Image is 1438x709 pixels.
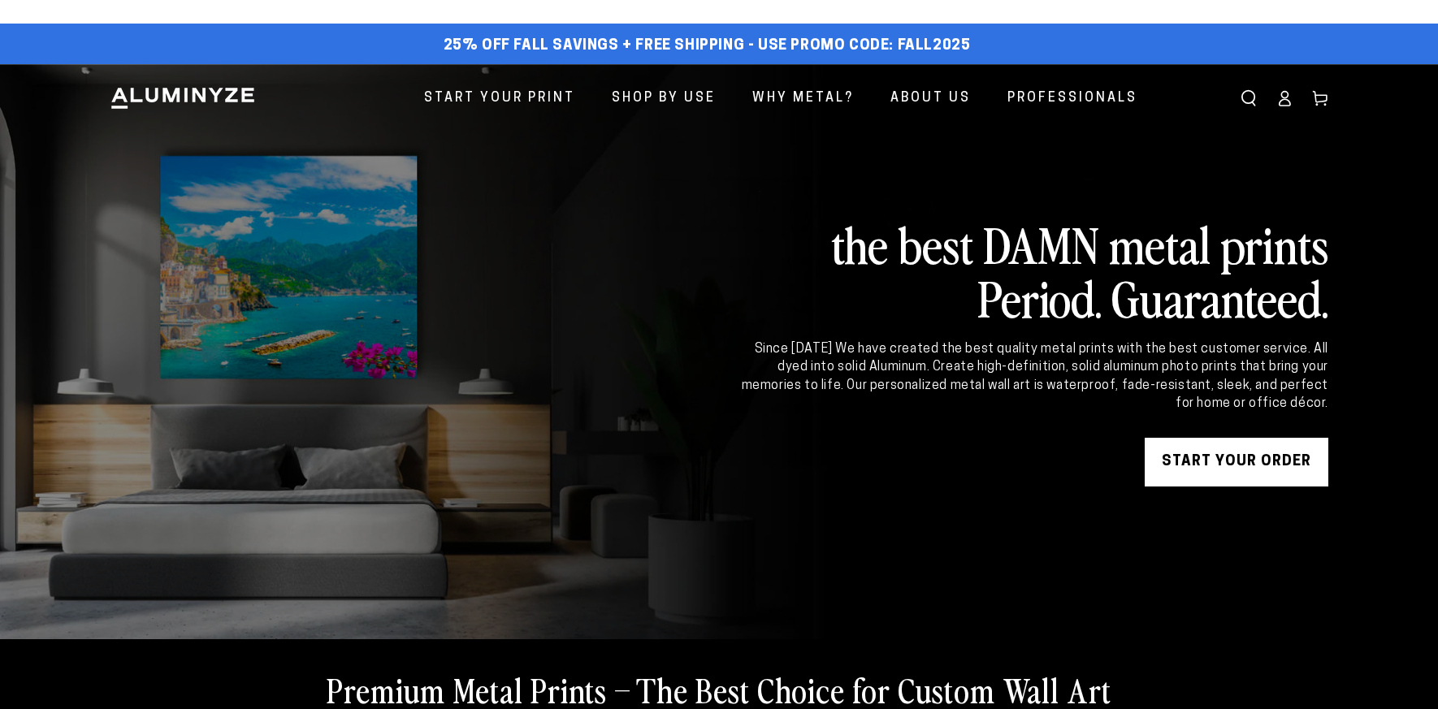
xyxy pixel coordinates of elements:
a: Shop By Use [600,77,728,120]
summary: Search our site [1231,80,1267,116]
span: About Us [890,87,971,110]
a: START YOUR Order [1145,438,1328,486]
div: Since [DATE] We have created the best quality metal prints with the best customer service. All dy... [738,340,1328,413]
a: Why Metal? [740,77,866,120]
a: Professionals [995,77,1150,120]
span: Shop By Use [612,87,716,110]
a: About Us [878,77,983,120]
span: Why Metal? [752,87,854,110]
img: Aluminyze [110,86,256,110]
span: Start Your Print [424,87,575,110]
h2: the best DAMN metal prints Period. Guaranteed. [738,217,1328,324]
span: Professionals [1007,87,1137,110]
span: 25% off FALL Savings + Free Shipping - Use Promo Code: FALL2025 [444,37,971,55]
a: Start Your Print [412,77,587,120]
